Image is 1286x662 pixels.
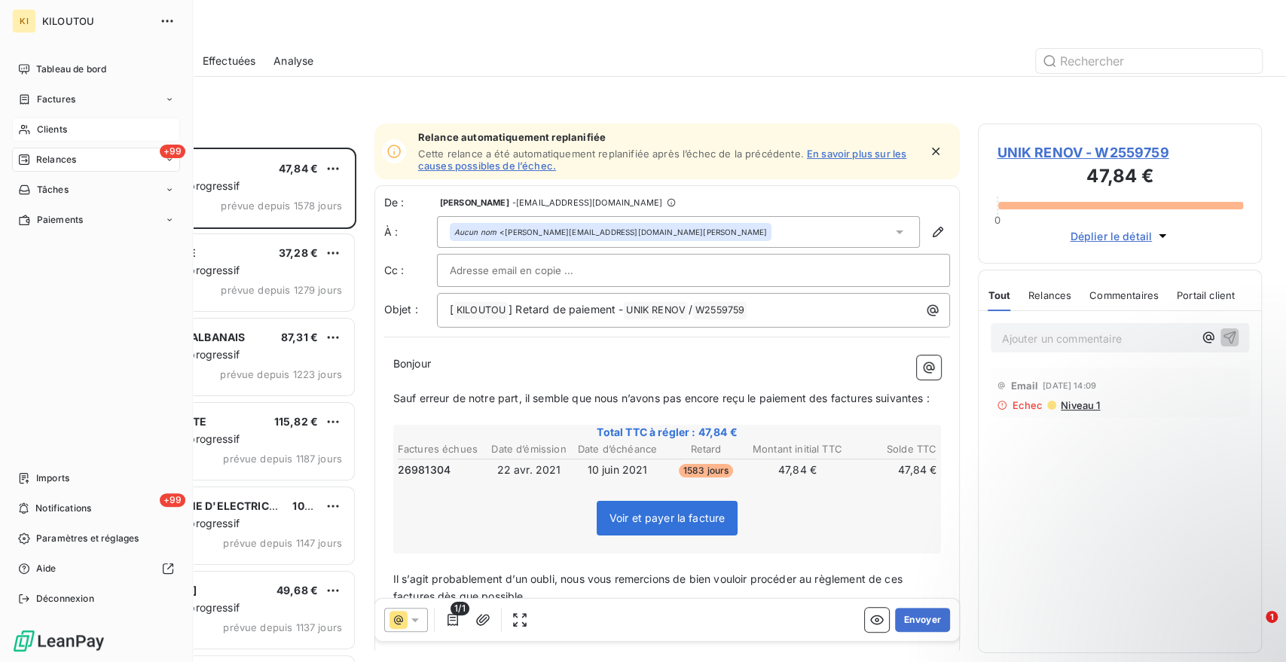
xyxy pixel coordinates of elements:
span: prévue depuis 1187 jours [223,453,342,465]
span: KILOUTOU [454,302,508,319]
button: Envoyer [895,607,950,631]
span: Plan de relance progressif [108,179,240,192]
span: Relances [36,153,76,166]
a: Aide [12,557,180,581]
span: Relance automatiquement replanifiée [418,131,920,143]
button: Déplier le détail [1065,227,1175,245]
span: Voir et payer la facture [609,511,725,524]
span: ] Retard de paiement - [509,303,623,316]
span: Plan de relance progressif [108,517,240,529]
span: Relances [1028,289,1071,301]
td: 47,84 € [845,462,937,478]
label: Cc : [384,263,437,278]
span: 0 [994,214,1000,226]
span: prévue depuis 1147 jours [223,537,342,549]
span: Commentaires [1089,289,1159,301]
span: - [EMAIL_ADDRESS][DOMAIN_NAME] [512,198,662,207]
span: [DATE] 14:09 [1043,381,1096,390]
span: Plan de relance progressif [108,601,240,614]
span: +99 [160,145,185,158]
span: W2559759 [693,302,747,319]
span: Portail client [1177,289,1235,301]
span: Sauf erreur de notre part, il semble que nous n’avons pas encore reçu le paiement des factures su... [393,392,930,404]
span: Paiements [37,213,83,227]
span: Total TTC à régler : 47,84 € [396,425,939,440]
span: Paramètres et réglages [36,532,139,545]
th: Montant initial TTC [751,441,844,457]
span: Plan de relance progressif [108,264,240,276]
span: [ [450,303,454,316]
span: Déconnexion [36,592,94,606]
iframe: Intercom notifications message [985,516,1286,621]
span: Tout [988,289,1010,301]
img: Logo LeanPay [12,629,105,653]
td: 22 avr. 2021 [485,462,573,478]
span: 37,28 € [279,246,318,259]
span: 1/1 [451,601,469,615]
span: 47,84 € [279,162,318,175]
input: Rechercher [1036,49,1262,73]
iframe: Intercom live chat [1235,611,1271,647]
th: Solde TTC [845,441,937,457]
span: Factures [37,93,75,106]
th: Date d’échéance [574,441,661,457]
span: Bonjour [393,357,431,370]
em: Aucun nom [454,227,496,237]
span: De : [384,195,437,210]
span: 108,14 € [292,499,335,512]
span: Cette relance a été automatiquement replanifiée après l’échec de la précédente. [418,148,804,160]
span: Il s’agit probablement d’un oubli, nous vous remercions de bien vouloir procéder au règlement de ... [393,572,906,603]
span: +99 [160,493,185,507]
span: 87,31 € [281,331,318,343]
span: 26981304 [398,462,451,477]
span: Déplier le détail [1070,228,1152,244]
th: Retard [662,441,750,457]
span: Echec [1012,399,1043,411]
div: grid [72,148,356,662]
span: prévue depuis 1137 jours [223,621,342,633]
th: Factures échues [397,441,484,457]
span: 1583 jours [679,464,734,477]
span: Email [1010,380,1038,392]
span: Tâches [37,183,69,197]
span: Objet : [384,303,418,316]
td: 10 juin 2021 [574,462,661,478]
span: / [689,303,692,316]
span: Imports [36,471,69,485]
span: Clients [37,123,67,136]
span: Aide [36,562,57,575]
span: UNIK RENOV - W2559759 [997,142,1243,163]
input: Adresse email en copie ... [450,259,612,282]
span: 1 [1266,611,1278,623]
span: Analyse [273,53,313,69]
span: prévue depuis 1279 jours [221,284,342,296]
span: UNIK RENOV [624,302,688,319]
span: 115,82 € [274,415,318,428]
span: LA COLMARIENNE D'ELECTRICITE ET DE MAINTENANCE [106,499,403,512]
span: Tableau de bord [36,63,106,76]
span: Plan de relance progressif [108,348,240,361]
span: KILOUTOU [42,15,151,27]
span: Niveau 1 [1059,399,1100,411]
h3: 47,84 € [997,163,1243,193]
span: 49,68 € [276,584,318,596]
span: Effectuées [203,53,256,69]
div: <[PERSON_NAME][EMAIL_ADDRESS][DOMAIN_NAME][PERSON_NAME] [454,227,768,237]
span: prévue depuis 1578 jours [221,200,342,212]
th: Date d’émission [485,441,573,457]
span: prévue depuis 1223 jours [220,368,342,380]
span: [PERSON_NAME] [440,198,509,207]
td: 47,84 € [751,462,844,478]
span: Notifications [35,502,91,515]
label: À : [384,224,437,239]
span: Plan de relance progressif [108,432,240,445]
div: KI [12,9,36,33]
a: En savoir plus sur les causes possibles de l’échec. [418,148,906,172]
